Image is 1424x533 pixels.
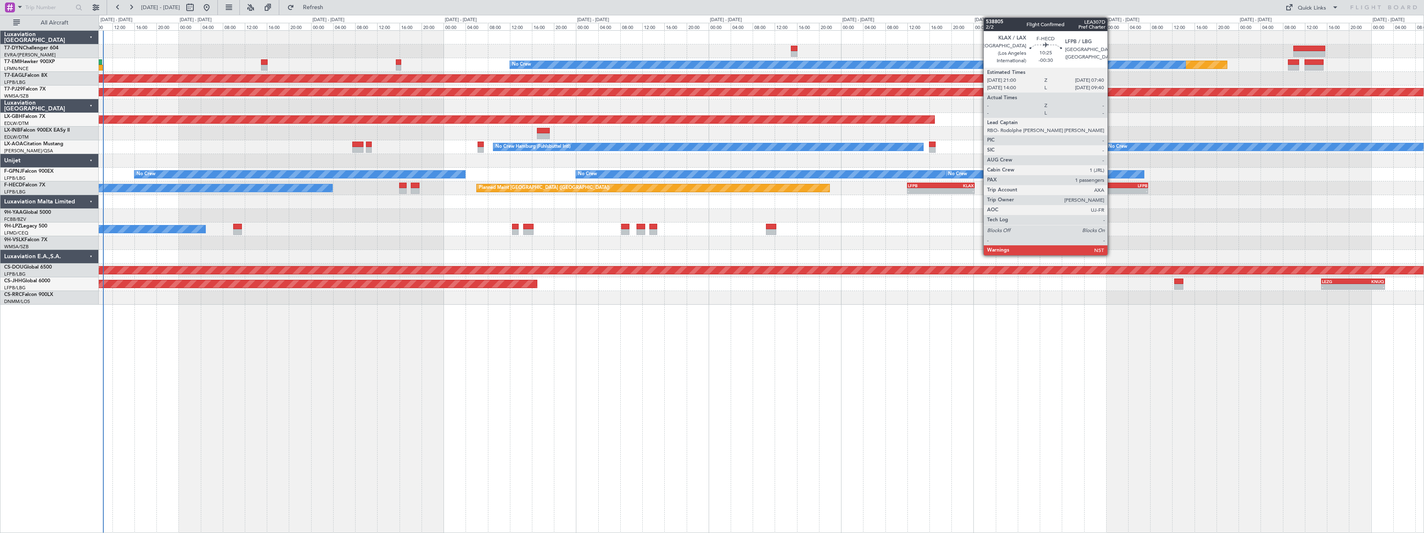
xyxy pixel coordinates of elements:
div: 20:00 [687,23,709,30]
div: 08:00 [1283,23,1305,30]
div: 08:00 [355,23,377,30]
a: WMSA/SZB [4,93,29,99]
a: 9H-LPZLegacy 500 [4,224,47,229]
div: 16:00 [532,23,554,30]
a: DNMM/LOS [4,298,30,305]
a: T7-EMIHawker 900XP [4,59,55,64]
a: CS-RRCFalcon 900LX [4,292,53,297]
span: Refresh [296,5,331,10]
a: WMSA/SZB [4,244,29,250]
a: F-HECDFalcon 7X [4,183,45,188]
a: CS-DOUGlobal 6500 [4,265,52,270]
div: KLAX [941,183,974,188]
div: 16:00 [797,23,819,30]
div: [DATE] - [DATE] [842,17,874,24]
span: T7-DYN [4,46,23,51]
div: - [908,188,941,193]
div: 12:00 [907,23,929,30]
div: 00:00 [709,23,731,30]
div: 12:00 [642,23,664,30]
div: KNUQ [1353,279,1384,284]
div: 12:00 [775,23,797,30]
div: 04:00 [1393,23,1415,30]
span: T7-EAGL [4,73,24,78]
a: LFPB/LBG [4,175,26,181]
a: LFMD/CEQ [4,230,28,236]
input: Trip Number [25,1,73,14]
div: 20:00 [289,23,311,30]
div: 16:00 [267,23,289,30]
div: 16:00 [1327,23,1349,30]
a: EDLW/DTM [4,134,29,140]
div: 00:00 [1106,23,1128,30]
div: - [1090,188,1119,193]
span: 9H-LPZ [4,224,21,229]
div: No Crew [1108,141,1127,153]
div: 00:00 [1239,23,1261,30]
a: T7-EAGLFalcon 8X [4,73,47,78]
div: KLAX [1090,183,1119,188]
button: All Aircraft [9,16,90,29]
div: [DATE] - [DATE] [180,17,212,24]
a: F-GPNJFalcon 900EX [4,169,54,174]
div: 20:00 [1349,23,1371,30]
span: CS-RRC [4,292,22,297]
div: 04:00 [1128,23,1150,30]
div: 12:00 [1305,23,1327,30]
div: 00:00 [311,23,333,30]
div: 20:00 [1084,23,1106,30]
div: No Crew Hamburg (Fuhlsbuttel Intl) [495,141,571,153]
div: No Crew [578,168,597,181]
div: 08:00 [488,23,510,30]
a: T7-DYNChallenger 604 [4,46,59,51]
div: 16:00 [929,23,951,30]
div: 20:00 [1217,23,1239,30]
span: 9H-VSLK [4,237,24,242]
div: [DATE] - [DATE] [1107,17,1139,24]
div: 00:00 [973,23,995,30]
span: CS-JHH [4,279,22,284]
span: T7-EMI [4,59,20,64]
div: LEZG [1322,279,1353,284]
div: 00:00 [178,23,200,30]
div: 16:00 [400,23,422,30]
div: 08:00 [1018,23,1040,30]
div: - [1322,284,1353,289]
div: 20:00 [819,23,841,30]
span: LX-AOA [4,142,23,147]
div: 16:00 [134,23,156,30]
div: No Crew [137,168,156,181]
div: [DATE] - [DATE] [1240,17,1272,24]
div: No Crew [512,59,531,71]
a: T7-PJ29Falcon 7X [4,87,46,92]
div: - [1353,284,1384,289]
button: Quick Links [1281,1,1343,14]
span: All Aircraft [22,20,88,26]
div: 04:00 [598,23,620,30]
div: 04:00 [1261,23,1283,30]
div: 08:00 [885,23,907,30]
span: CS-DOU [4,265,24,270]
a: LX-AOACitation Mustang [4,142,63,147]
div: 12:00 [1172,23,1194,30]
div: 00:00 [576,23,598,30]
div: 00:00 [841,23,863,30]
div: 12:00 [1040,23,1062,30]
a: FCBB/BZV [4,216,26,222]
div: 16:00 [1195,23,1217,30]
a: LFPB/LBG [4,189,26,195]
span: [DATE] - [DATE] [141,4,180,11]
div: - [1119,188,1147,193]
div: 08:00 [1150,23,1172,30]
div: 20:00 [422,23,444,30]
a: LFPB/LBG [4,79,26,86]
button: Refresh [283,1,333,14]
div: 00:00 [444,23,466,30]
div: [DATE] - [DATE] [975,17,1007,24]
a: 9H-YAAGlobal 5000 [4,210,51,215]
div: 00:00 [1371,23,1393,30]
div: LFPB [908,183,941,188]
a: [PERSON_NAME]/QSA [4,148,53,154]
a: EDLW/DTM [4,120,29,127]
span: LX-INB [4,128,20,133]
